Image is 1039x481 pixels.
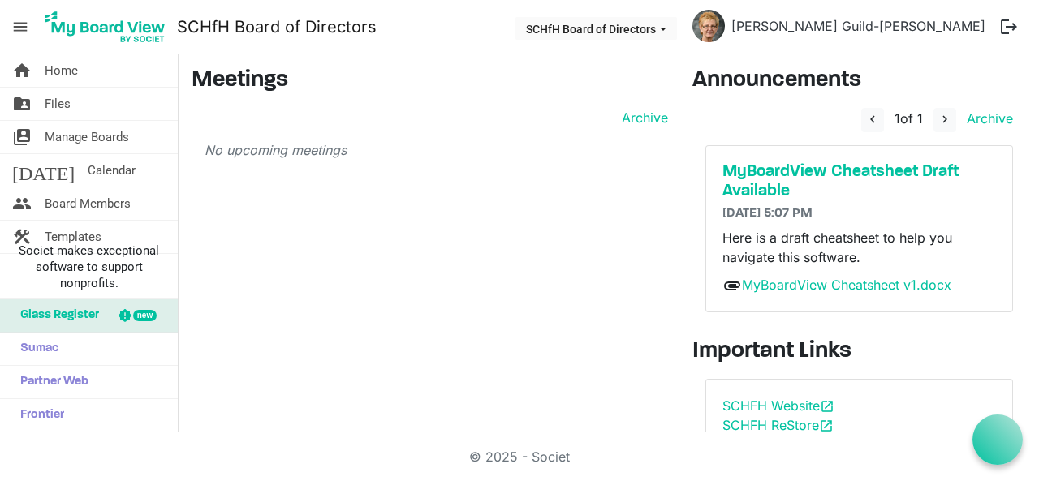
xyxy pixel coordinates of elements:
span: 1 [895,110,900,127]
p: No upcoming meetings [205,140,668,160]
span: Templates [45,221,101,253]
span: of 1 [895,110,923,127]
a: My Board View Logo [40,6,177,47]
span: open_in_new [819,419,834,433]
span: [DATE] 5:07 PM [722,207,813,220]
img: OdoFlBhvpqldIb-P7DSP__0e_FQEGjDop-zdg6bAjxMQkRQHUP05SVAWdTjSztsLK7yiDQnaGncWXRcj43Amrg_thumb.png [692,10,725,42]
div: new [133,310,157,321]
span: Societ makes exceptional software to support nonprofits. [7,243,170,291]
a: [PERSON_NAME] Guild-[PERSON_NAME] [725,10,992,42]
span: navigate_next [938,112,952,127]
a: SCHFH Websiteopen_in_new [722,397,834,414]
span: Glass Register [12,299,99,332]
span: Sumac [12,333,58,365]
span: Board Members [45,187,131,220]
span: Manage Boards [45,121,129,153]
a: SCHFH ReStoreopen_in_new [722,417,834,433]
a: Archive [615,108,668,127]
span: Frontier [12,399,64,432]
span: attachment [722,276,742,295]
button: SCHfH Board of Directors dropdownbutton [515,17,677,40]
p: Here is a draft cheatsheet to help you navigate this software. [722,228,996,267]
h3: Meetings [192,67,668,95]
a: Archive [960,110,1013,127]
span: menu [5,11,36,42]
span: Calendar [88,154,136,187]
a: MyBoardView Cheatsheet v1.docx [742,277,951,293]
span: navigate_before [865,112,880,127]
span: folder_shared [12,88,32,120]
h3: Important Links [692,338,1026,366]
span: switch_account [12,121,32,153]
h3: Announcements [692,67,1026,95]
a: © 2025 - Societ [469,449,570,465]
a: SCHfH Board of Directors [177,11,377,43]
span: people [12,187,32,220]
a: MyBoardView Cheatsheet Draft Available [722,162,996,201]
span: Partner Web [12,366,88,398]
span: home [12,54,32,87]
span: Home [45,54,78,87]
span: [DATE] [12,154,75,187]
button: logout [992,10,1026,44]
img: My Board View Logo [40,6,170,47]
button: navigate_next [933,108,956,132]
button: navigate_before [861,108,884,132]
span: open_in_new [820,399,834,414]
span: construction [12,221,32,253]
span: Files [45,88,71,120]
